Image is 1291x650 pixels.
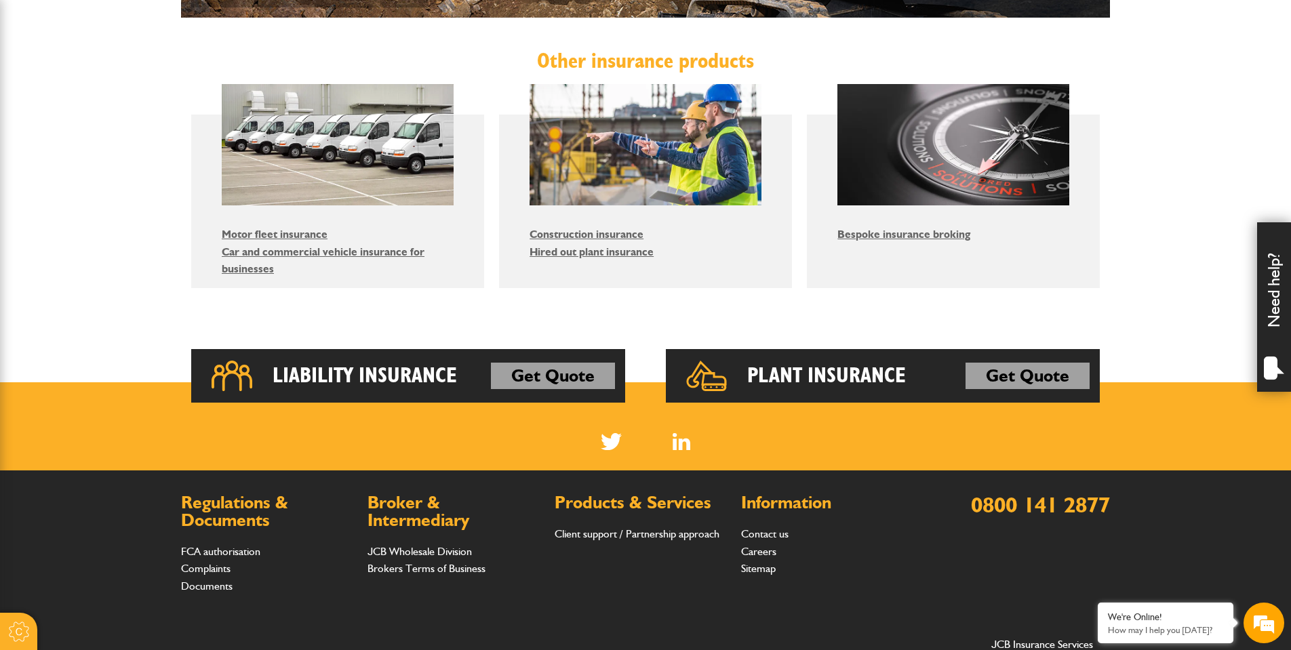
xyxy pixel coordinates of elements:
img: d_20077148190_company_1631870298795_20077148190 [23,75,57,94]
div: Minimize live chat window [222,7,255,39]
a: Documents [181,580,233,592]
div: We're Online! [1108,611,1223,623]
a: Contact us [741,527,789,540]
a: Client support / Partnership approach [555,527,719,540]
input: Enter your email address [18,165,247,195]
h2: Products & Services [555,494,728,512]
img: Bespoke insurance broking [837,84,1069,205]
input: Enter your phone number [18,205,247,235]
h2: Information [741,494,914,512]
img: Motor fleet insurance [222,84,454,205]
em: Start Chat [184,418,246,436]
a: Brokers Terms of Business [368,562,485,575]
a: Construction insurance [530,228,643,241]
a: Get Quote [966,363,1090,390]
img: Construction insurance [530,84,761,205]
h2: Other insurance products [191,48,1100,74]
a: Car and commercial vehicle insurance for businesses [222,245,424,276]
a: Bespoke insurance broking [837,228,970,241]
p: How may I help you today? [1108,625,1223,635]
a: JCB Wholesale Division [368,545,472,558]
a: Complaints [181,562,231,575]
h2: Broker & Intermediary [368,494,540,529]
div: Need help? [1257,222,1291,392]
a: 0800 141 2877 [971,491,1110,518]
img: Linked In [673,433,691,450]
a: LinkedIn [673,433,691,450]
a: Sitemap [741,562,776,575]
a: Get Quote [491,363,615,390]
img: Twitter [601,433,622,450]
h2: Plant Insurance [747,363,906,390]
a: Motor fleet insurance [222,228,327,241]
input: Enter your last name [18,125,247,155]
div: Chat with us now [71,76,228,94]
a: Careers [741,545,776,558]
textarea: Type your message and hit 'Enter' [18,245,247,406]
h2: Regulations & Documents [181,494,354,529]
a: FCA authorisation [181,545,260,558]
a: Hired out plant insurance [530,245,654,258]
h2: Liability Insurance [273,363,457,390]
